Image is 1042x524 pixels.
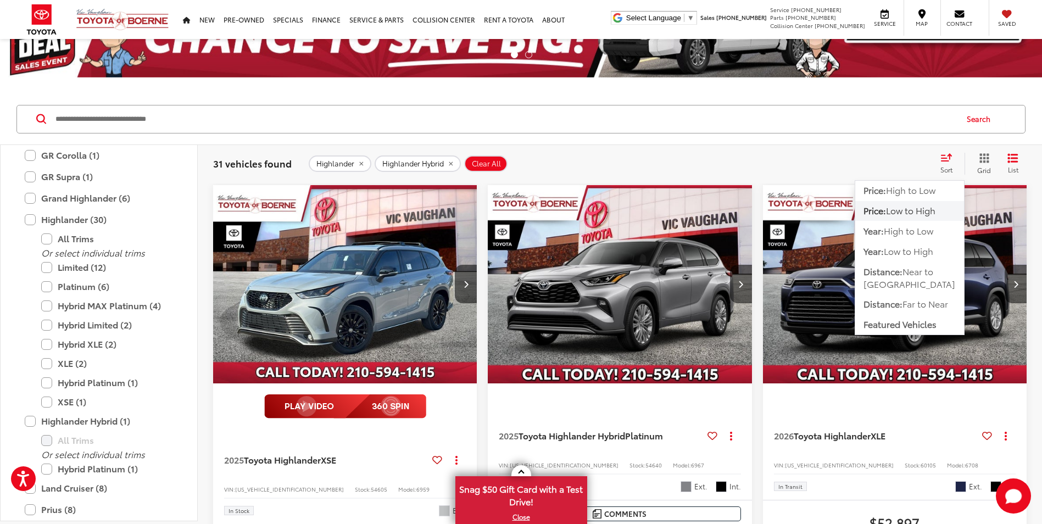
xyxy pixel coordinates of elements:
span: Highlander [316,159,354,168]
button: Comments [499,506,740,521]
span: Stock: [629,461,645,469]
label: All Trims [41,229,173,248]
span: Distance: [863,297,902,310]
span: In Stock [229,508,249,514]
button: Next image [730,265,752,303]
label: Hybrid Limited (2) [41,315,173,335]
span: [US_VEHICLE_IDENTIFICATION_NUMBER] [510,461,618,469]
button: Actions [722,426,741,445]
form: Search by Make, Model, or Keyword [54,106,956,132]
span: VIN: [499,461,510,469]
button: Next image [455,265,477,303]
span: Celestial Silver Metallic [681,481,692,492]
span: Parts [770,13,784,21]
span: [PHONE_NUMBER] [791,5,842,14]
span: Blueprint [955,481,966,492]
span: Stock: [355,485,371,493]
label: GR Supra (1) [25,167,173,186]
button: Grid View [965,153,999,175]
span: Int. [729,481,741,492]
span: Toyota Highlander Hybrid [519,429,625,442]
span: Ext. [694,481,707,492]
span: Service [770,5,789,14]
button: Toggle Chat Window [996,478,1031,514]
span: Service [872,20,897,27]
a: 2025Toyota Highlander HybridPlatinum [499,430,703,442]
span: Price: [863,183,886,196]
span: VIN: [774,461,785,469]
label: Hybrid MAX Platinum (4) [41,296,173,315]
label: Prius (8) [25,500,173,519]
a: 2026Toyota HighlanderXLE [774,430,978,442]
button: Clear All [464,155,508,172]
span: Clear All [472,159,501,168]
span: Model: [673,461,691,469]
div: 2025 Toyota Highlander XSE 0 [213,185,478,383]
span: Saved [995,20,1019,27]
button: Year:High to Low [855,221,964,241]
label: Land Cruiser (8) [25,478,173,498]
span: Grid [977,165,991,175]
span: Select Language [626,14,681,22]
span: High to Low [884,224,933,237]
label: Platinum (6) [41,277,173,296]
span: 6967 [691,461,704,469]
a: 2025 Toyota Highlander XSE2025 Toyota Highlander XSE2025 Toyota Highlander XSE2025 Toyota Highlan... [213,185,478,383]
a: Select Language​ [626,14,694,22]
span: 6959 [416,485,430,493]
span: Black Leather-Trimmed [716,481,727,492]
span: 60105 [921,461,936,469]
span: Snag $50 Gift Card with a Test Drive! [456,477,586,511]
span: Cement [439,505,450,516]
label: Hybrid Platinum (1) [41,459,173,478]
button: remove Highlander%20Hybrid [375,155,461,172]
img: Vic Vaughan Toyota of Boerne [76,8,169,31]
span: Sales [700,13,715,21]
span: dropdown dots [730,431,732,440]
span: Comments [604,509,647,519]
span: Black Softex® [990,481,1001,492]
span: Model: [398,485,416,493]
span: Toyota Highlander [244,453,321,466]
span: 2025 [224,453,244,466]
span: [US_VEHICLE_IDENTIFICATION_NUMBER] [235,485,344,493]
button: Actions [447,450,466,469]
span: Toyota Highlander [794,429,871,442]
span: 2026 [774,429,794,442]
span: Highlander Hybrid [382,159,444,168]
span: [US_VEHICLE_IDENTIFICATION_NUMBER] [785,461,894,469]
span: 6708 [965,461,978,469]
span: [PHONE_NUMBER] [815,21,865,30]
span: Contact [946,20,972,27]
button: remove Highlander [309,155,371,172]
span: 54605 [371,485,387,493]
img: Comments [593,509,601,519]
label: GR Corolla (1) [25,146,173,165]
i: Or select individual trims [41,246,145,259]
span: dropdown dots [1005,431,1007,440]
span: VIN: [224,485,235,493]
button: Year:Low to High [855,242,964,261]
img: full motion video [264,394,426,419]
span: Price: [863,204,886,216]
a: 2025 Toyota Highlander Hybrid Hybrid Platinum2025 Toyota Highlander Hybrid Hybrid Platinum2025 To... [487,185,753,383]
button: Search [956,105,1006,133]
span: 2025 [499,429,519,442]
label: Highlander (30) [25,210,173,229]
span: [PHONE_NUMBER] [785,13,836,21]
button: Distance:Far to Near [855,294,964,314]
button: Price:Low to High [855,201,964,221]
label: XSE (1) [41,392,173,411]
span: 31 vehicles found [213,157,292,170]
span: dropdown dots [455,455,458,464]
button: Next image [1005,265,1027,303]
label: All Trims [41,431,173,450]
span: ▼ [687,14,694,22]
button: List View [999,153,1027,175]
button: Actions [996,426,1016,445]
i: Or select individual trims [41,448,145,460]
span: Map [910,20,934,27]
svg: Start Chat [996,478,1031,514]
label: Highlander Hybrid (1) [25,411,173,431]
